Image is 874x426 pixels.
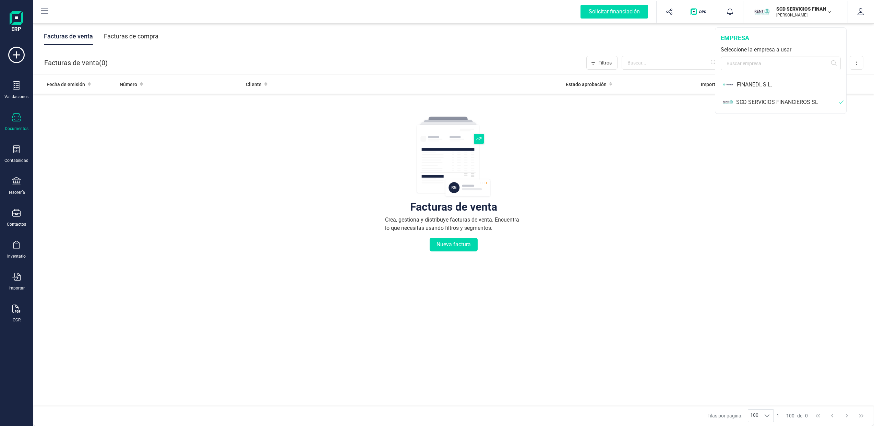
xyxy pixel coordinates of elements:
div: Seleccione la empresa a usar [721,46,841,54]
div: Facturas de venta ( ) [44,56,108,70]
button: Last Page [855,409,868,422]
div: Contactos [7,222,26,227]
button: SCSCD SERVICIOS FINANCIEROS SL[PERSON_NAME] [752,1,839,23]
img: img-empty-table.svg [416,116,491,198]
span: Número [120,81,137,88]
button: Logo de OPS [686,1,713,23]
span: Cliente [246,81,262,88]
div: SCD SERVICIOS FINANCIEROS SL [736,98,839,106]
div: Facturas de compra [104,27,158,45]
div: Importar [9,285,25,291]
div: Facturas de venta [410,203,497,210]
span: Importe [701,81,718,88]
div: empresa [721,33,841,43]
div: Solicitar financiación [580,5,648,19]
img: SC [754,4,769,19]
span: 0 [101,58,105,68]
span: Filtros [598,59,612,66]
div: Filas por página: [707,409,774,422]
div: Documentos [5,126,28,131]
button: Nueva factura [430,238,478,251]
input: Buscar empresa [721,57,841,70]
input: Buscar... [622,56,720,70]
div: Facturas de venta [44,27,93,45]
p: SCD SERVICIOS FINANCIEROS SL [776,5,831,12]
span: 1 [777,412,779,419]
span: 100 [748,410,761,422]
span: de [797,412,802,419]
div: Crea, gestiona y distribuye facturas de venta. Encuentra lo que necesitas usando filtros y segmen... [385,216,522,232]
div: Inventario [7,253,26,259]
img: Logo Finanedi [10,11,23,33]
img: SC [723,96,733,108]
div: Tesorería [8,190,25,195]
span: Fecha de emisión [47,81,85,88]
button: First Page [811,409,824,422]
img: Logo de OPS [691,8,709,15]
span: 0 [805,412,808,419]
button: Previous Page [826,409,839,422]
p: [PERSON_NAME] [776,12,831,18]
span: Estado aprobación [566,81,607,88]
img: FI [723,79,733,91]
button: Filtros [586,56,618,70]
div: OCR [13,317,21,323]
button: Solicitar financiación [572,1,656,23]
span: 100 [786,412,794,419]
div: FINANEDI, S.L. [737,81,846,89]
button: Next Page [840,409,853,422]
div: Contabilidad [4,158,28,163]
div: - [777,412,808,419]
div: Validaciones [4,94,28,99]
